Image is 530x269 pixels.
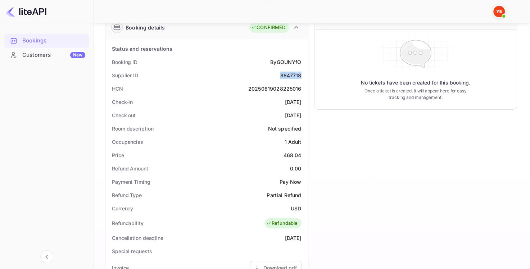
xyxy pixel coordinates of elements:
div: Customers [22,51,85,59]
div: Price [112,151,124,159]
div: Refundable [266,220,298,227]
p: Once a ticket is created, it will appear here for easy tracking and management. [361,88,470,101]
div: [DATE] [285,111,302,119]
div: Special requests [112,247,152,255]
div: Bookings [22,37,85,45]
p: No tickets have been created for this booking. [361,79,470,86]
div: ByGOUNYfO [270,58,301,66]
div: HCN [112,85,123,92]
div: Not specified [268,125,302,132]
div: Refund Type [112,191,142,199]
div: Payment Timing [112,178,150,186]
div: Supplier ID [112,72,138,79]
div: Currency [112,205,133,212]
div: Booking ID [112,58,137,66]
div: Pay Now [279,178,301,186]
div: [DATE] [285,234,302,242]
div: Partial Refund [267,191,301,199]
div: Cancellation deadline [112,234,163,242]
div: 1 Adult [284,138,301,146]
div: Check out [112,111,136,119]
div: Occupancies [112,138,143,146]
button: Collapse navigation [40,250,53,263]
div: 0.00 [290,165,302,172]
div: [DATE] [285,98,302,106]
div: Refundability [112,219,144,227]
div: New [70,52,85,58]
div: Booking details [126,24,165,31]
img: LiteAPI logo [6,6,46,17]
div: Refund Amount [112,165,148,172]
div: Room description [112,125,153,132]
a: Bookings [4,34,89,47]
div: 8847718 [280,72,301,79]
img: Yandex Support [493,6,505,17]
a: CustomersNew [4,48,89,61]
div: Status and reservations [112,45,172,53]
div: Check-in [112,98,133,106]
div: Bookings [4,34,89,48]
div: CONFIRMED [251,24,285,31]
div: 20250819028225016 [248,85,302,92]
div: USD [291,205,301,212]
div: 468.04 [284,151,302,159]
